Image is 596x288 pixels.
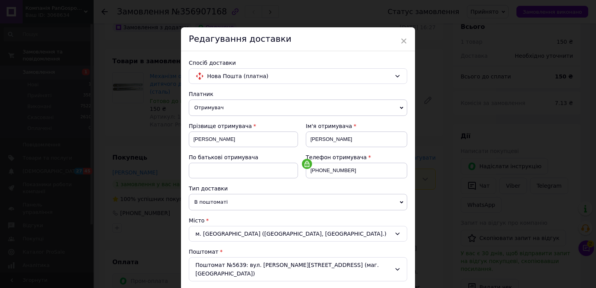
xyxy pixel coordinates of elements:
div: Спосіб доставки [189,59,407,67]
span: Платник [189,91,213,97]
span: × [400,34,407,48]
div: м. [GEOGRAPHIC_DATA] ([GEOGRAPHIC_DATA], [GEOGRAPHIC_DATA].) [189,226,407,242]
span: Прізвище отримувача [189,123,252,129]
span: В поштоматі [189,194,407,210]
span: По батькові отримувача [189,154,258,160]
input: +380 [306,163,407,178]
div: Місто [189,217,407,224]
span: Отримувач [189,100,407,116]
div: Поштомат [189,248,407,256]
span: Телефон отримувача [306,154,367,160]
span: Нова Пошта (платна) [207,72,391,80]
div: Поштомат №5639: вул. [PERSON_NAME][STREET_ADDRESS] (маг. [GEOGRAPHIC_DATA]) [189,257,407,281]
span: Ім'я отримувача [306,123,352,129]
div: Редагування доставки [181,27,415,51]
span: Тип доставки [189,185,228,192]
